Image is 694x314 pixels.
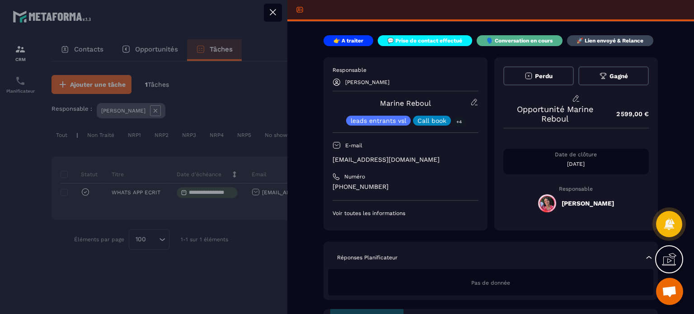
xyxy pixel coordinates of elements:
[562,200,614,207] h5: [PERSON_NAME]
[333,210,478,217] p: Voir toutes les informations
[503,160,649,168] p: [DATE]
[607,105,649,123] p: 2 599,00 €
[535,73,553,80] span: Perdu
[503,186,649,192] p: Responsable
[344,173,365,180] p: Numéro
[333,183,478,191] p: [PHONE_NUMBER]
[387,37,462,44] p: 💬 Prise de contact effectué
[337,254,398,261] p: Réponses Planificateur
[471,280,510,286] span: Pas de donnée
[578,66,649,85] button: Gagné
[453,117,465,127] p: +4
[380,99,431,108] a: Marine Reboul
[345,79,389,85] p: [PERSON_NAME]
[333,155,478,164] p: [EMAIL_ADDRESS][DOMAIN_NAME]
[503,66,574,85] button: Perdu
[345,142,362,149] p: E-mail
[333,66,478,74] p: Responsable
[351,117,406,124] p: leads entrants vsl
[610,73,628,80] span: Gagné
[656,278,683,305] div: Ouvrir le chat
[333,37,363,44] p: 👉 A traiter
[417,117,446,124] p: Call book
[503,151,649,158] p: Date de clôture
[503,104,608,123] p: Opportunité Marine Reboul
[577,37,643,44] p: 🚀 Lien envoyé & Relance
[487,37,553,44] p: 🗣️ Conversation en cours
